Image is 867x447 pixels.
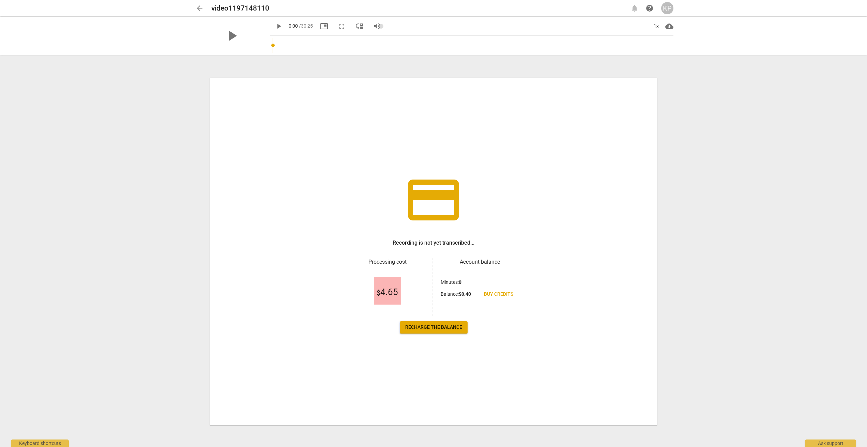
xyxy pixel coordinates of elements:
[400,321,468,334] a: Recharge the balance
[289,23,298,29] span: 0:00
[478,288,519,300] a: Buy credits
[11,440,69,447] div: Keyboard shortcuts
[441,291,471,298] p: Balance :
[211,4,269,13] h2: video1197148110
[377,287,398,297] span: 4.65
[643,2,656,14] a: Help
[273,20,285,32] button: Play
[805,440,856,447] div: Ask support
[393,239,474,247] h3: Recording is not yet transcribed...
[196,4,204,12] span: arrow_back
[645,4,654,12] span: help
[348,258,426,266] h3: Processing cost
[441,258,519,266] h3: Account balance
[661,2,673,14] button: KP
[373,22,381,30] span: volume_up
[459,279,461,285] b: 0
[355,22,364,30] span: move_down
[459,291,471,297] b: $ 0.40
[353,20,366,32] button: View player as separate pane
[441,279,461,286] p: Minutes :
[484,291,513,298] span: Buy credits
[299,23,313,29] span: / 30:25
[275,22,283,30] span: play_arrow
[403,169,464,231] span: credit_card
[320,22,328,30] span: picture_in_picture
[371,20,383,32] button: Volume
[650,21,663,32] div: 1x
[338,22,346,30] span: fullscreen
[665,22,673,30] span: cloud_download
[405,324,462,331] span: Recharge the balance
[377,289,380,297] span: $
[223,27,241,45] span: play_arrow
[336,20,348,32] button: Fullscreen
[318,20,330,32] button: Picture in picture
